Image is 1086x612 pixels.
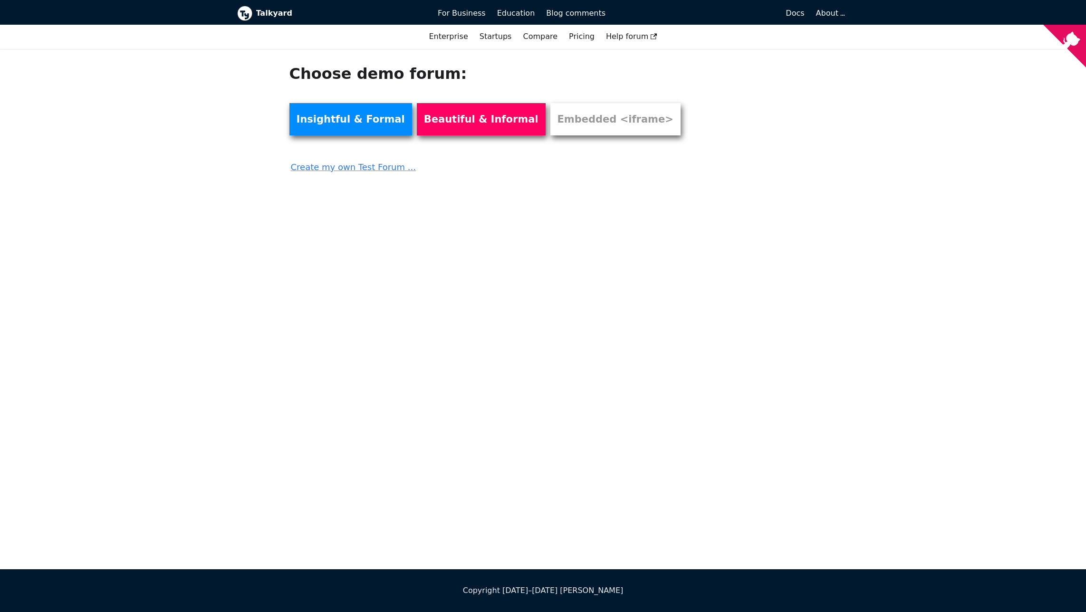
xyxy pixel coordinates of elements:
a: Beautiful & Informal [417,103,546,135]
a: Enterprise [423,29,473,45]
a: Startups [474,29,518,45]
div: Copyright [DATE]–[DATE] [PERSON_NAME] [237,584,849,597]
span: Blog comments [546,9,605,18]
a: Blog comments [540,5,611,21]
a: Insightful & Formal [289,103,412,135]
a: For Business [432,5,491,21]
a: Talkyard logoTalkyard [237,6,425,21]
a: About [816,9,844,18]
span: For Business [438,9,486,18]
a: Create my own Test Forum ... [289,153,692,174]
span: Docs [786,9,804,18]
img: Talkyard logo [237,6,252,21]
b: Talkyard [256,7,425,19]
a: Compare [523,32,557,41]
span: Help forum [606,32,657,41]
a: Pricing [563,29,600,45]
a: Help forum [600,29,663,45]
a: Docs [611,5,810,21]
a: Education [491,5,541,21]
a: Embedded <iframe> [550,103,681,135]
span: Education [497,9,535,18]
h1: Choose demo forum: [289,64,692,83]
